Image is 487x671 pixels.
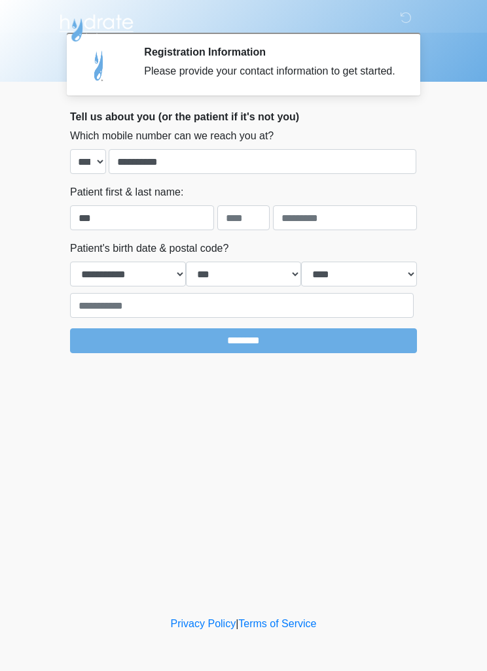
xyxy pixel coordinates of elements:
label: Which mobile number can we reach you at? [70,128,274,144]
a: | [236,618,238,629]
img: Hydrate IV Bar - Chandler Logo [57,10,135,43]
a: Terms of Service [238,618,316,629]
label: Patient's birth date & postal code? [70,241,228,256]
img: Agent Avatar [80,46,119,85]
h2: Tell us about you (or the patient if it's not you) [70,111,417,123]
div: Please provide your contact information to get started. [144,63,397,79]
label: Patient first & last name: [70,184,183,200]
a: Privacy Policy [171,618,236,629]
